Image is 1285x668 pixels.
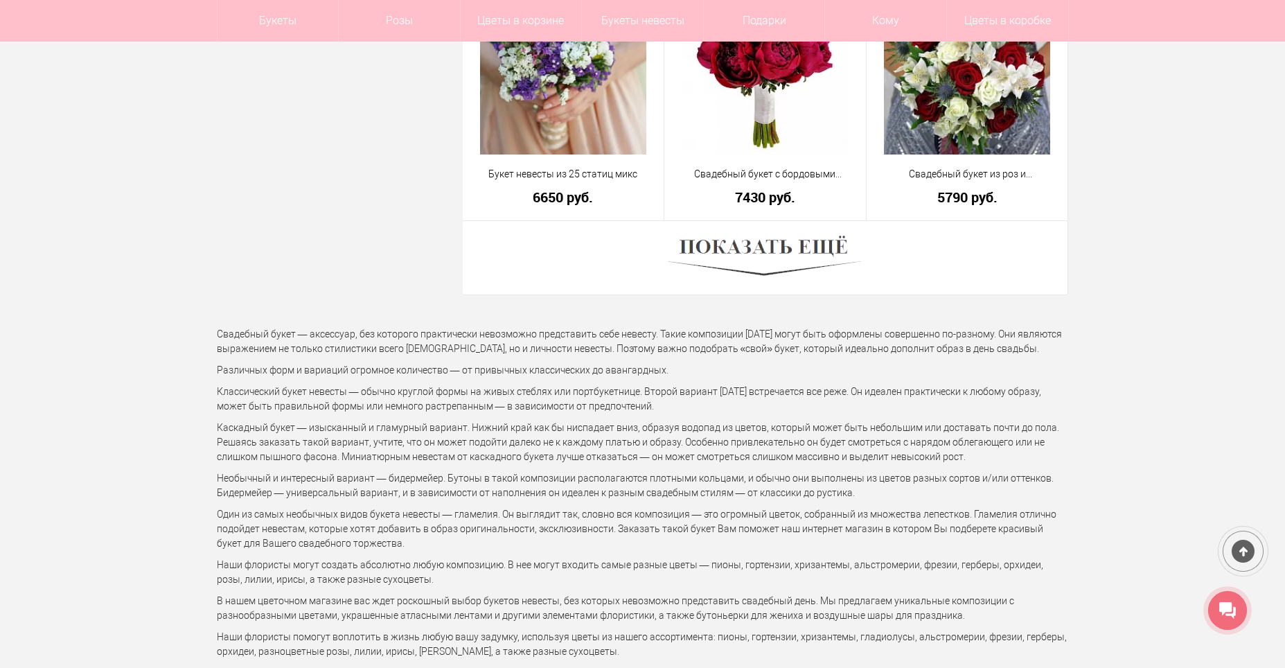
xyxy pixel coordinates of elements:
p: Наши флористы могут создать абсолютно любую композицию. В нее могут входить самые разные цветы — ... [217,558,1069,587]
p: Свадебный букет — аксессуар, без которого практически невозможно представить себе невесту. Такие ... [217,327,1069,356]
p: В нашем цветочном магазине вас ждет роскошный выбор букетов невесты, без которых невозможно предс... [217,594,1069,623]
img: Показать ещё [668,231,861,284]
p: Различных форм и вариаций огромное количество — от привычных классических до авангардных. [217,363,1069,378]
p: Необычный и интересный вариант — бидермейер. Бутоны в такой композиции располагаются плотными кол... [217,471,1069,500]
a: 7430 руб. [673,190,857,204]
p: Один из самых необычных видов букета невесты — гламелия. Он выглядит так, словно вся композиция —... [217,507,1069,551]
p: Каскадный букет — изысканный и гламурный вариант. Нижний край как бы ниспадает вниз, образуя водо... [217,421,1069,464]
p: Наши флористы помогут воплотить в жизнь любую вашу задумку, используя цветы из нашего ассортимент... [217,630,1069,659]
a: Букет невесты из 25 статиц микс [472,167,655,182]
a: 5790 руб. [876,190,1059,204]
a: Свадебный букет с бордовыми пионами [673,167,857,182]
p: Классический букет невесты — обычно круглой формы на живых стеблях или портбукетнице. Второй вари... [217,385,1069,414]
a: Показать ещё [668,252,861,263]
a: Свадебный букет из роз и альстромерий [876,167,1059,182]
a: 6650 руб. [472,190,655,204]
